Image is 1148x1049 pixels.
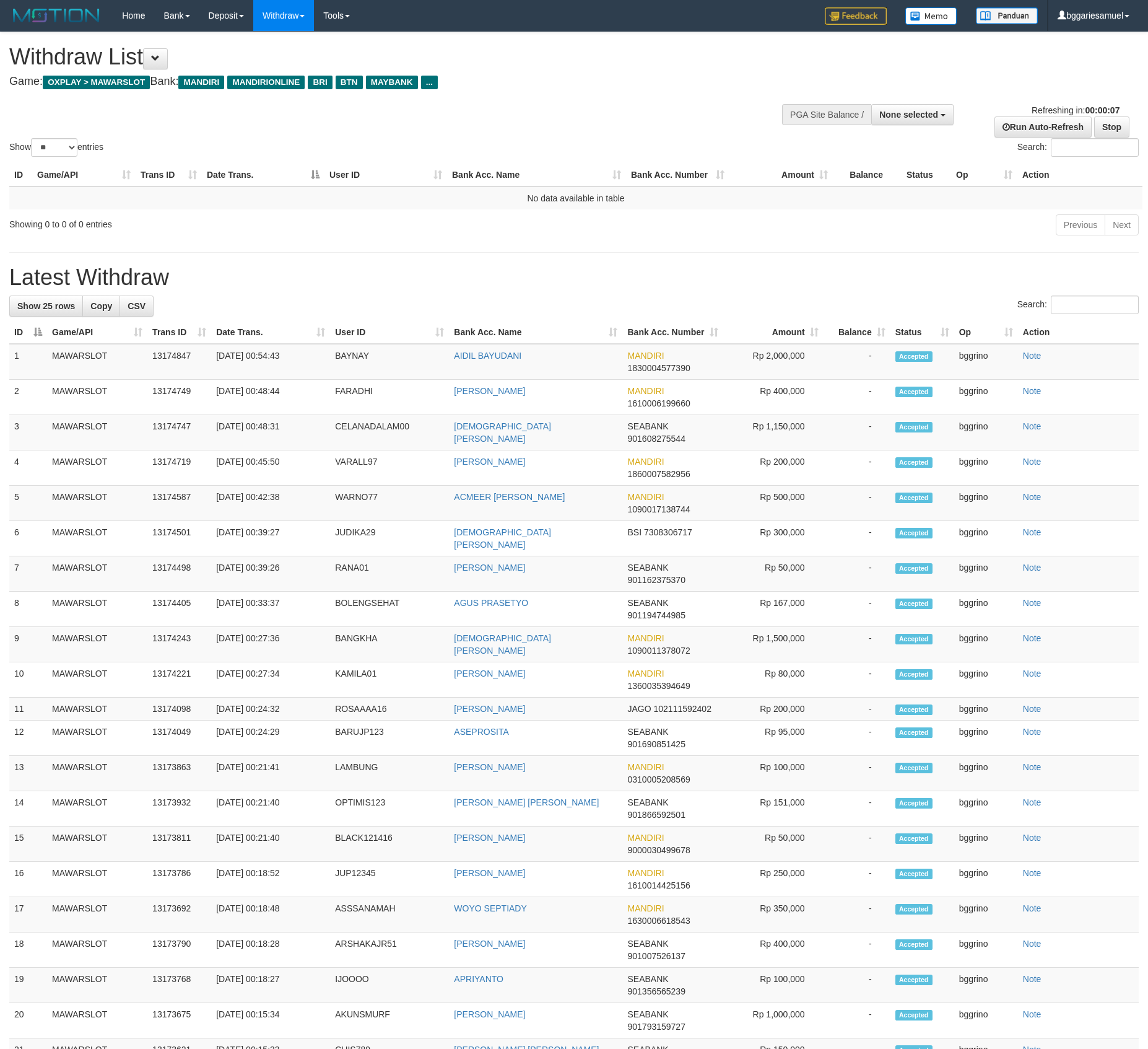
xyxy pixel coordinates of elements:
td: 13173786 [147,862,211,897]
td: 11 [9,698,47,721]
th: Status: activate to sort column ascending [890,321,954,344]
th: Bank Acc. Name: activate to sort column ascending [447,164,626,187]
td: Rp 50,000 [723,556,824,592]
td: Rp 300,000 [723,521,824,556]
td: 13174749 [147,380,211,415]
span: MANDIRI [627,868,664,878]
a: [PERSON_NAME] [PERSON_NAME] [454,797,599,807]
span: MANDIRI [627,457,664,467]
img: Feedback.jpg [825,7,887,25]
td: - [824,556,890,592]
span: Accepted [895,457,933,468]
td: [DATE] 00:45:50 [211,450,330,486]
td: 13174049 [147,721,211,756]
a: Note [1023,797,1041,807]
img: MOTION_logo.png [9,6,103,25]
td: Rp 200,000 [723,698,824,721]
th: ID [9,164,32,187]
td: ASSSANAMAH [330,897,449,933]
td: - [824,450,890,486]
span: Refreshing in: [1032,105,1120,115]
label: Search: [1017,296,1139,314]
strong: 00:00:07 [1085,105,1120,115]
td: Rp 200,000 [723,450,824,486]
span: Accepted [895,704,933,715]
td: bggrino [954,721,1018,756]
td: bggrino [954,415,1018,450]
a: Run Auto-Refresh [994,116,1092,138]
a: [PERSON_NAME] [454,1009,525,1019]
a: [PERSON_NAME] [454,762,525,772]
td: bggrino [954,862,1018,897]
th: Balance: activate to sort column ascending [824,321,890,344]
a: Previous [1056,214,1105,235]
td: [DATE] 00:18:52 [211,862,330,897]
td: BLACK121416 [330,827,449,862]
a: Note [1023,727,1041,737]
td: Rp 2,000,000 [723,344,824,380]
h1: Withdraw List [9,45,753,69]
span: Accepted [895,904,933,915]
span: Copy 1360035394649 to clipboard [627,681,690,691]
td: [DATE] 00:42:38 [211,486,330,521]
td: MAWARSLOT [47,592,147,627]
td: Rp 151,000 [723,791,824,827]
td: BANGKHA [330,627,449,662]
td: MAWARSLOT [47,556,147,592]
a: [PERSON_NAME] [454,939,525,949]
td: Rp 167,000 [723,592,824,627]
span: Show 25 rows [17,301,75,311]
th: Amount: activate to sort column ascending [729,164,833,187]
td: - [824,415,890,450]
th: User ID: activate to sort column ascending [330,321,449,344]
select: Showentries [31,138,77,157]
span: Copy 1630006618543 to clipboard [627,916,690,926]
td: 13174221 [147,662,211,698]
td: - [824,827,890,862]
td: BARUJP123 [330,721,449,756]
a: CSV [120,296,154,317]
span: JAGO [627,704,651,714]
td: 13173790 [147,933,211,968]
span: Accepted [895,727,933,738]
span: MANDIRI [627,633,664,643]
span: Accepted [895,763,933,773]
a: Note [1023,598,1041,608]
td: bggrino [954,791,1018,827]
span: Accepted [895,493,933,503]
td: 13174719 [147,450,211,486]
span: Copy [90,301,112,311]
td: - [824,897,890,933]
td: Rp 350,000 [723,897,824,933]
td: 13174747 [147,415,211,450]
span: Accepted [895,669,933,680]
label: Show entries [9,138,103,157]
span: Copy 9000030499678 to clipboard [627,845,690,855]
a: Note [1023,939,1041,949]
span: MANDIRI [627,833,664,843]
a: Note [1023,974,1041,984]
td: 18 [9,933,47,968]
span: Accepted [895,351,933,362]
th: Amount: activate to sort column ascending [723,321,824,344]
td: [DATE] 00:54:43 [211,344,330,380]
td: KAMILA01 [330,662,449,698]
td: 4 [9,450,47,486]
span: SEABANK [627,797,668,807]
span: Accepted [895,599,933,609]
th: Date Trans.: activate to sort column descending [202,164,324,187]
td: Rp 50,000 [723,827,824,862]
a: [PERSON_NAME] [454,563,525,573]
td: MAWARSLOT [47,415,147,450]
a: Note [1023,868,1041,878]
th: Trans ID: activate to sort column ascending [147,321,211,344]
span: Copy 0310005208569 to clipboard [627,775,690,784]
td: MAWARSLOT [47,933,147,968]
td: 13173932 [147,791,211,827]
td: 7 [9,556,47,592]
span: Copy 901608275544 to clipboard [627,434,685,444]
td: FARADHI [330,380,449,415]
td: - [824,521,890,556]
th: Bank Acc. Name: activate to sort column ascending [449,321,622,344]
span: SEABANK [627,421,668,431]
